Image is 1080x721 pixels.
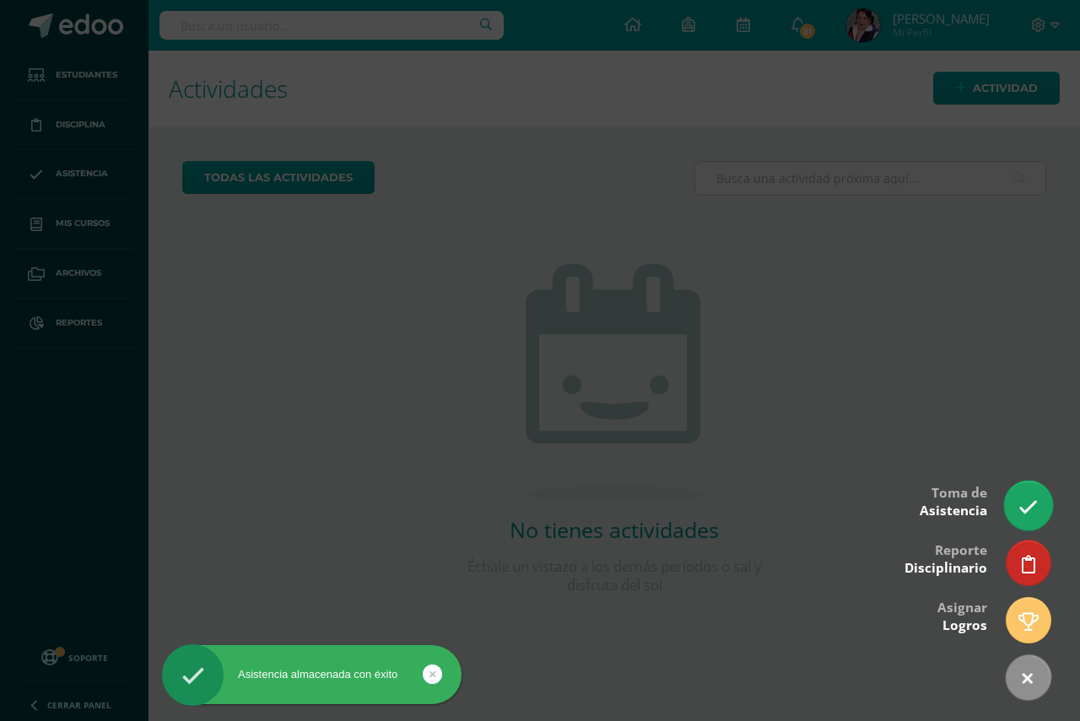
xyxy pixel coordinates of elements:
div: Toma de [920,473,987,528]
div: Asistencia almacenada con éxito [162,667,462,682]
span: Logros [942,616,987,634]
div: Reporte [904,530,987,585]
span: Disciplinario [904,559,987,577]
span: Asistencia [920,502,987,519]
div: Asignar [937,588,987,643]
